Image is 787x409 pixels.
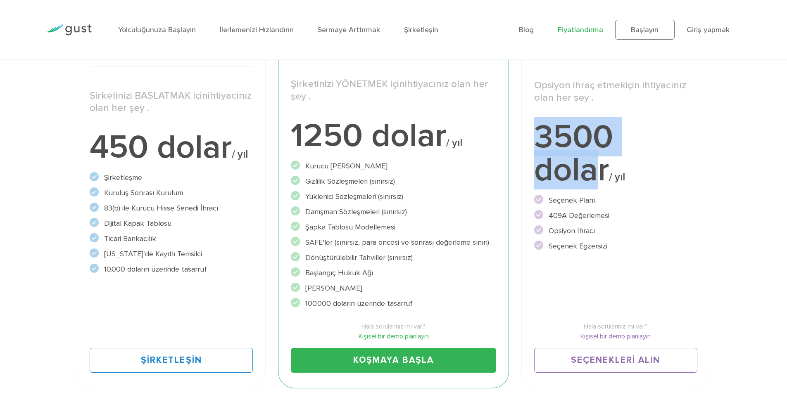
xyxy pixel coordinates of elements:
[305,269,373,277] font: Başlangıç ​​Hukuk Ağı
[534,79,625,91] font: Opsiyon ihraç etmek
[118,26,196,34] a: Yolculuğunuza Başlayın
[305,284,362,293] font: [PERSON_NAME]
[584,322,648,330] font: Hala sorularınız mı var?
[104,250,202,258] font: [US_STATE]'de Kayıtlı Temsilci
[549,242,607,251] font: Seçenek Egzersizi
[232,148,248,161] font: / yıl
[534,331,697,341] a: Kişisel bir demo planlayın
[687,26,730,34] a: Giriş yapmak
[305,223,395,232] font: Şapka Tablosu Modellemesi
[291,78,405,90] font: Şirketinizi YÖNETMEK için
[305,299,413,308] font: 100.000 doların üzerinde tasarruf
[580,332,651,340] font: Kişisel bir demo planlayın
[291,348,496,373] a: Koşmaya başla
[615,20,675,40] a: Başlayın
[90,90,208,102] font: Şirketinizi BAŞLATMAK için
[291,116,446,155] font: 1250 dolar
[534,348,697,373] a: Seçenekleri Alın
[90,128,232,167] font: 450 dolar
[305,162,388,170] font: Kurucu [PERSON_NAME]
[318,26,380,34] a: Sermaye Arttırmak
[305,253,413,262] font: Dönüştürülebilir Tahviller (sınırsız)
[104,234,156,243] font: Ticari Bankacılık
[549,196,595,205] font: Seçenek Planı
[90,348,253,373] a: Şirketleşin
[90,90,252,114] font: ihtiyacınız olan her şey .
[353,355,434,365] font: Koşmaya başla
[104,173,142,182] font: Şirketleşme
[549,211,609,220] font: 409A Değerlemesi
[571,355,661,365] font: Seçenekleri Alın
[305,192,403,201] font: Yüklenici Sözleşmeleri (sınırsız)
[519,26,534,34] a: Blog
[291,331,496,341] a: Kişisel bir demo planlayın
[220,26,294,34] a: İlerlemenizi Hızlandırın
[104,219,171,228] font: Dijital Kapak Tablosu
[609,171,625,183] font: / yıl
[361,322,426,330] font: Hala sorularınız mı var?
[104,204,218,213] font: 83(b) ile Kurucu Hisse Senedi İhracı
[359,332,429,340] font: Kişisel bir demo planlayın
[404,26,438,34] a: Şirketleşin
[45,24,92,35] img: Gust Logo
[305,238,489,247] font: SAFE'ler (sınırsız, para öncesi ve sonrası değerleme sınırı)
[141,355,202,365] font: Şirketleşin
[534,117,613,189] font: 3500 dolar
[305,208,407,216] font: Danışman Sözleşmeleri (sınırsız)
[291,78,488,102] font: ihtiyacınız olan her şey .
[104,265,207,274] font: 10.000 doların üzerinde tasarruf
[549,227,595,235] font: Opsiyon İhracı
[534,79,686,104] font: için ihtiyacınız olan her şey .
[446,137,462,149] font: / yıl
[558,26,603,34] a: Fiyatlandırma
[305,177,395,186] font: Gizlilik Sözleşmeleri (sınırsız)
[631,26,659,34] font: Başlayın
[104,189,183,197] font: Kuruluş Sonrası Kurulum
